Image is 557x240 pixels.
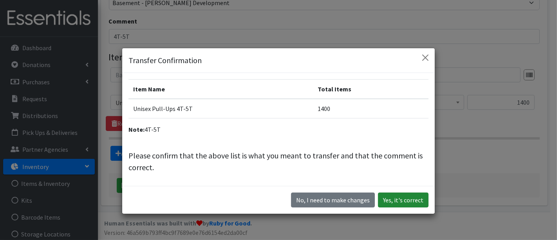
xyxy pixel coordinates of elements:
[128,125,145,133] strong: Note:
[378,193,429,207] button: Yes, it's correct
[128,80,313,99] th: Item Name
[291,193,375,207] button: No I need to make changes
[128,150,429,173] p: Please confirm that the above list is what you meant to transfer and that the comment is correct.
[419,51,432,64] button: Close
[313,99,429,118] td: 1400
[313,80,429,99] th: Total Items
[128,55,202,66] h5: Transfer Confirmation
[128,125,429,134] p: 4T-5T
[128,99,313,118] td: Unisex Pull-Ups 4T-5T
